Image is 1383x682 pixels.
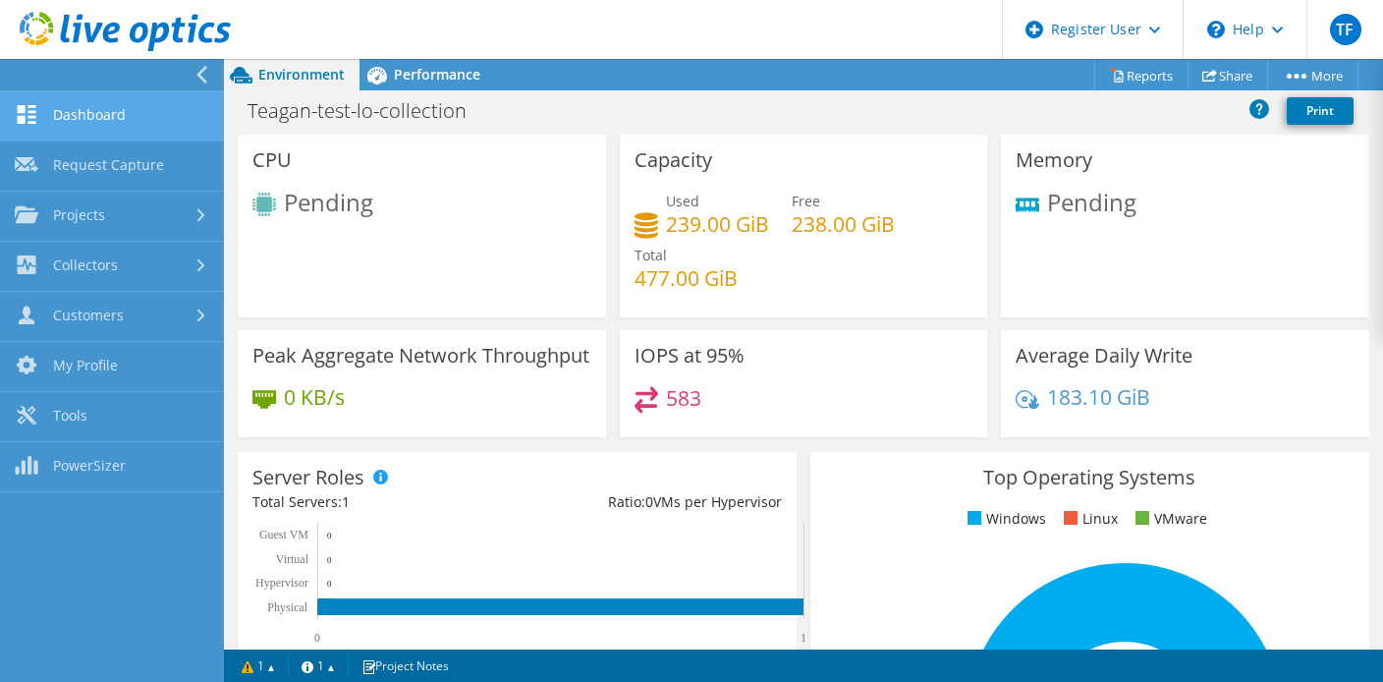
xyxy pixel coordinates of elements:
a: Share [1188,60,1268,90]
text: Hypervisor [255,576,308,590]
a: 1 [228,654,289,678]
h4: 183.10 GiB [1047,386,1150,408]
span: Environment [258,65,345,84]
svg: \n [1207,21,1225,38]
h3: CPU [252,149,292,171]
span: Used [666,192,699,210]
span: 1 [342,492,350,511]
h4: 583 [666,387,701,409]
li: Windows [963,508,1046,530]
h3: Capacity [635,149,712,171]
span: Total [635,246,667,264]
a: Print [1287,97,1354,125]
h3: Server Roles [252,467,364,488]
h4: 477.00 GiB [635,267,738,289]
li: VMware [1131,508,1207,530]
a: Project Notes [348,654,463,678]
span: Pending [284,186,373,218]
a: Reports [1094,60,1189,90]
a: 1 [288,654,349,678]
text: 0 [327,579,332,589]
text: 0 [327,531,332,540]
text: Virtual [276,552,309,566]
text: Guest VM [259,528,308,541]
text: 1 [801,631,806,645]
h4: 238.00 GiB [792,213,895,235]
h4: 0 KB/s [284,386,345,408]
li: Linux [1059,508,1118,530]
text: 0 [327,555,332,565]
text: Physical [267,600,307,614]
span: Pending [1047,186,1136,218]
h3: Memory [1016,149,1092,171]
text: 0 [314,631,320,645]
h4: 239.00 GiB [666,213,769,235]
h3: Average Daily Write [1016,345,1192,367]
h1: Teagan-test-lo-collection [239,100,497,122]
a: More [1267,60,1358,90]
h3: IOPS at 95% [635,345,745,367]
div: Total Servers: [252,491,517,513]
div: Ratio: VMs per Hypervisor [517,491,781,513]
span: TF [1330,14,1361,45]
span: 0 [645,492,653,511]
span: Free [792,192,820,210]
span: Performance [394,65,480,84]
h3: Peak Aggregate Network Throughput [252,345,589,367]
h3: Top Operating Systems [825,467,1355,488]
